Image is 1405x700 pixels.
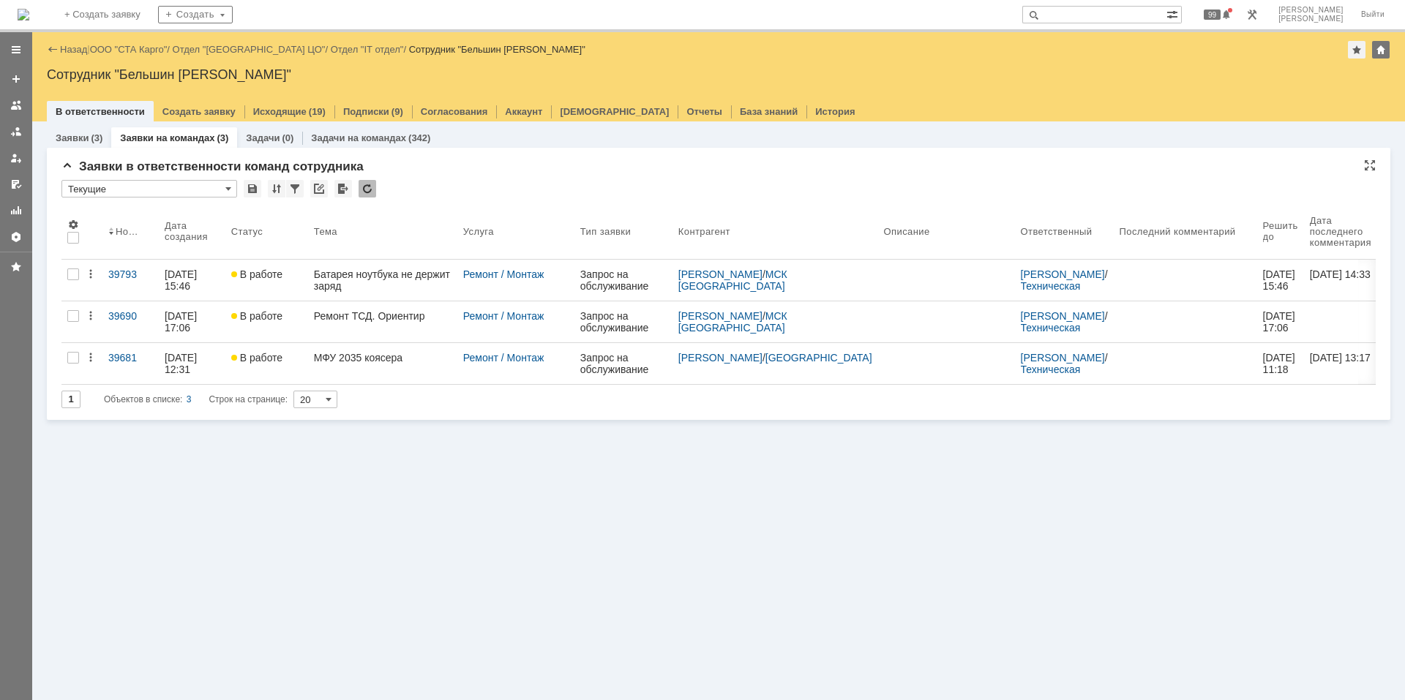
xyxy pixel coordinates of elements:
[282,132,293,143] div: (0)
[4,146,28,170] a: Мои заявки
[1021,280,1084,304] a: Техническая поддержка
[463,268,544,280] a: Ремонт / Монтаж
[740,106,798,117] a: База знаний
[1348,41,1365,59] div: Добавить в избранное
[56,132,89,143] a: Заявки
[231,310,282,322] span: В работе
[1021,352,1105,364] a: [PERSON_NAME]
[308,203,457,260] th: Тема
[815,106,855,117] a: История
[560,106,669,117] a: [DEMOGRAPHIC_DATA]
[310,180,328,197] div: Скопировать ссылку на список
[1021,310,1105,322] a: [PERSON_NAME]
[1257,301,1304,342] a: [DATE] 17:06
[1278,6,1344,15] span: [PERSON_NAME]
[225,203,308,260] th: Статус
[108,352,153,364] div: 39681
[231,226,263,237] div: Статус
[165,310,200,334] div: [DATE] 17:06
[505,106,542,117] a: Аккаунт
[4,67,28,91] a: Создать заявку
[580,268,667,292] div: Запрос на обслуживание
[1015,203,1114,260] th: Ответственный
[158,6,233,23] div: Создать
[85,268,97,280] div: Действия
[1120,226,1236,237] div: Последний комментарий
[159,343,225,384] a: [DATE] 12:31
[580,310,667,334] div: Запрос на обслуживание
[463,310,544,322] a: Ремонт / Монтаж
[686,106,722,117] a: Отчеты
[308,260,457,301] a: Батарея ноутбука не держит заряд
[102,343,159,384] a: 39681
[308,343,457,384] a: МФУ 2035 коясера
[409,44,585,55] div: Сотрудник "Бельшин [PERSON_NAME]"
[1257,260,1304,301] a: [DATE] 15:46
[457,203,574,260] th: Услуга
[678,352,763,364] a: [PERSON_NAME]
[1021,364,1084,387] a: Техническая поддержка
[159,203,225,260] th: Дата создания
[116,226,141,237] div: Номер
[286,180,304,197] div: Фильтрация...
[56,106,145,117] a: В ответственности
[102,301,159,342] a: 39690
[1310,215,1371,248] div: Дата последнего комментария
[1263,310,1298,334] span: [DATE] 17:06
[120,132,214,143] a: Заявки на командах
[4,199,28,222] a: Отчеты
[580,226,634,237] div: Тип заявки
[162,106,236,117] a: Создать заявку
[217,132,228,143] div: (3)
[1304,203,1389,260] th: Дата последнего комментария
[678,310,790,334] a: МСК [GEOGRAPHIC_DATA]
[678,310,763,322] a: [PERSON_NAME]
[1204,10,1221,20] span: 99
[1304,260,1389,301] a: [DATE] 14:33
[253,106,307,117] a: Исходящие
[1021,268,1105,280] a: [PERSON_NAME]
[225,260,308,301] a: В работе
[678,268,763,280] a: [PERSON_NAME]
[343,106,389,117] a: Подписки
[1021,268,1108,292] div: /
[47,67,1390,82] div: Сотрудник "Бельшин [PERSON_NAME]"
[1310,352,1371,364] div: [DATE] 13:17
[1278,15,1344,23] span: [PERSON_NAME]
[314,268,452,292] div: Батарея ноутбука не держит заряд
[334,180,352,197] div: Экспорт списка
[246,132,280,143] a: Задачи
[225,343,308,384] a: В работе
[108,310,153,322] div: 39690
[85,352,97,364] div: Действия
[672,203,878,260] th: Контрагент
[1243,6,1261,23] a: Перейти в интерфейс администратора
[104,394,182,404] span: Объектов в списке:
[231,268,282,280] span: В работе
[90,44,173,55] div: /
[102,203,159,260] th: Номер
[1263,220,1298,242] div: Решить до
[308,301,457,342] a: Ремонт ТСД. Ориентир
[314,352,452,364] div: МФУ 2035 коясера
[1021,352,1108,375] div: /
[408,132,430,143] div: (342)
[1310,268,1371,280] div: [DATE] 14:33
[391,106,403,117] div: (9)
[574,203,672,260] th: Тип заявки
[60,44,87,55] a: Назад
[574,301,672,342] a: Запрос на обслуживание
[18,9,29,20] img: logo
[1021,310,1108,334] div: /
[91,132,102,143] div: (3)
[1364,159,1376,171] div: На всю страницу
[678,310,872,334] div: /
[4,94,28,117] a: Заявки на командах
[421,106,488,117] a: Согласования
[231,352,282,364] span: В работе
[4,173,28,196] a: Мои согласования
[331,44,409,55] div: /
[18,9,29,20] a: Перейти на домашнюю страницу
[4,225,28,249] a: Настройки
[1166,7,1181,20] span: Расширенный поиск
